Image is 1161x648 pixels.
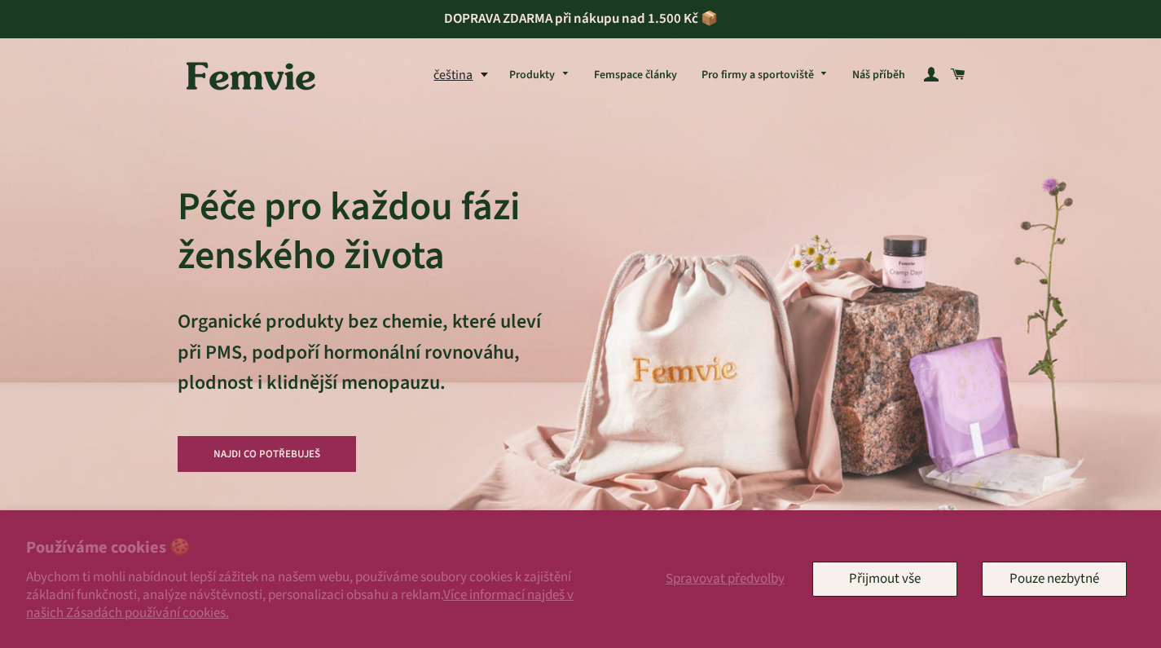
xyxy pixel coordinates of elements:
[26,568,607,622] p: Abychom ti mohli nabídnout lepší zážitek na našem webu, používáme soubory cookies k zajištění zák...
[178,306,541,429] p: Organické produkty bez chemie, které uleví při PMS, podpoří hormonální rovnováhu, plodnost i klid...
[178,51,324,101] img: Femvie
[26,585,574,623] a: Více informací najdeš v našich Zásadách používání cookies.
[178,183,541,280] h2: Péče pro každou fázi ženského života
[497,55,582,97] a: Produkty
[582,55,689,97] a: Femspace články
[982,562,1127,596] button: Pouze nezbytné
[840,55,917,97] a: Náš příběh
[433,64,497,86] button: čeština
[662,562,788,596] button: Spravovat předvolby
[812,562,957,596] button: Přijmout vše
[666,569,785,588] span: Spravovat předvolby
[178,436,357,472] a: NAJDI CO POTŘEBUJEŠ
[26,536,607,560] h2: Používáme cookies 🍪
[689,55,841,97] a: Pro firmy a sportoviště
